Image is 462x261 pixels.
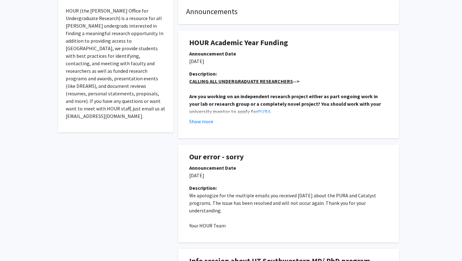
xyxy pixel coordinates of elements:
[66,7,166,120] p: HOUR (the [PERSON_NAME] Office for Undergraduate Research) is a resource for all [PERSON_NAME] un...
[189,70,388,77] div: Description:
[189,222,388,229] p: Your HOUR Team
[189,184,388,192] div: Description:
[189,172,388,179] p: [DATE]
[189,192,388,214] p: We apologize for the multiple emails you received [DATE] about the PURA and Catalyst programs. Th...
[189,78,293,84] u: CALLING ALL UNDERGRADUATE RESEARCHERS
[189,164,388,172] div: Announcement Date
[189,118,213,125] button: Show more
[189,152,388,162] h1: Our error - sorry
[189,93,382,115] strong: Are you working on an independent research project either as part ongoing work in your lab or res...
[186,7,391,16] h4: Announcements
[5,233,27,256] iframe: Chat
[189,93,388,115] p: .
[189,38,388,47] h1: HOUR Academic Year Funding
[189,78,300,84] strong: -->
[189,50,388,57] div: Announcement Date
[189,57,388,65] p: [DATE]
[258,108,271,115] a: PURA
